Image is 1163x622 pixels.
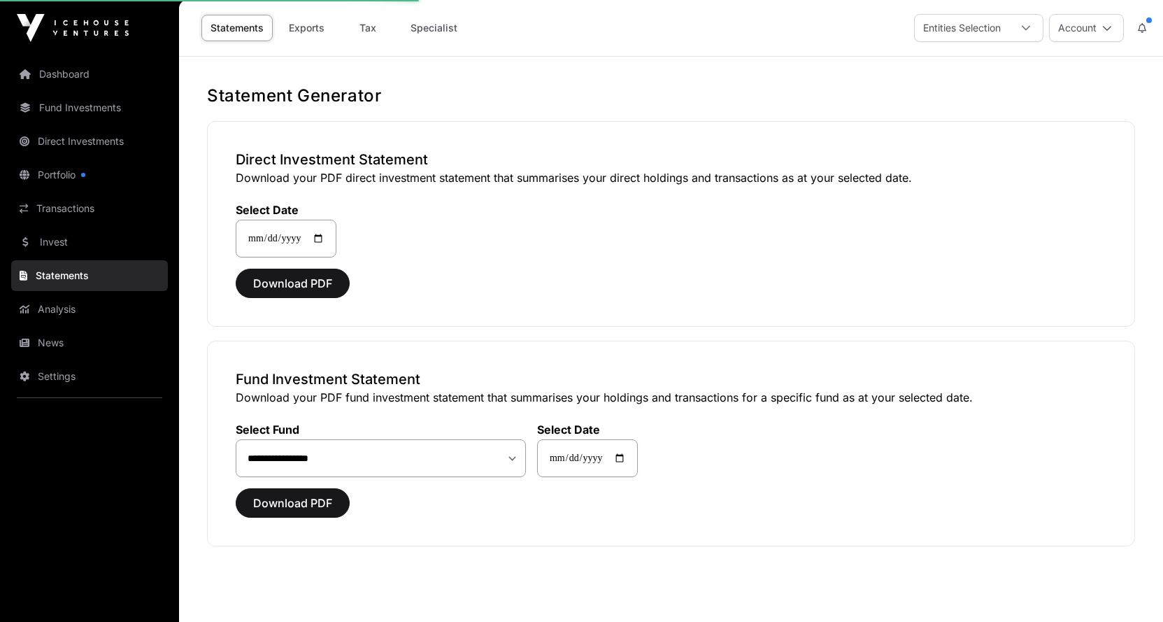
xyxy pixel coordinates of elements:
p: Download your PDF direct investment statement that summarises your direct holdings and transactio... [236,169,1106,186]
a: Statements [11,260,168,291]
a: Portfolio [11,160,168,190]
a: Download PDF [236,502,350,516]
img: Icehouse Ventures Logo [17,14,129,42]
span: Download PDF [253,495,332,511]
a: Fund Investments [11,92,168,123]
div: Entities Selection [915,15,1009,41]
a: Exports [278,15,334,41]
a: Transactions [11,193,168,224]
a: Tax [340,15,396,41]
a: News [11,327,168,358]
h3: Direct Investment Statement [236,150,1106,169]
button: Download PDF [236,488,350,518]
label: Select Date [537,423,638,437]
a: Invest [11,227,168,257]
label: Select Fund [236,423,526,437]
p: Download your PDF fund investment statement that summarises your holdings and transactions for a ... [236,389,1106,406]
a: Settings [11,361,168,392]
a: Statements [201,15,273,41]
h3: Fund Investment Statement [236,369,1106,389]
a: Direct Investments [11,126,168,157]
a: Analysis [11,294,168,325]
h1: Statement Generator [207,85,1135,107]
a: Dashboard [11,59,168,90]
button: Download PDF [236,269,350,298]
a: Specialist [401,15,466,41]
button: Account [1049,14,1124,42]
iframe: Chat Widget [1093,555,1163,622]
span: Download PDF [253,275,332,292]
label: Select Date [236,203,336,217]
a: Download PDF [236,283,350,297]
